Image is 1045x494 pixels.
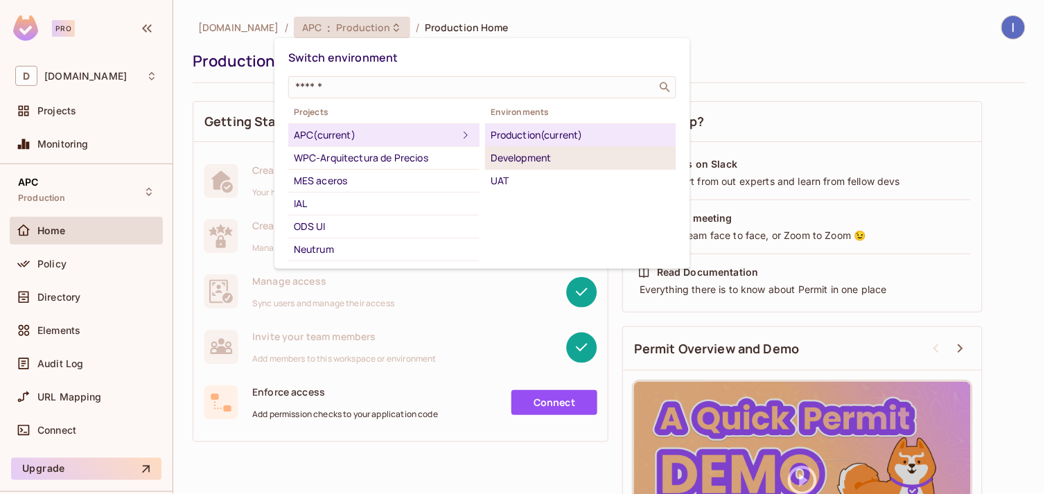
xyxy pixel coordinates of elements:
div: UAT [491,173,671,189]
span: Switch environment [288,50,398,65]
div: Development [491,150,671,166]
span: Projects [288,107,480,118]
div: IAL [294,195,474,212]
div: Production (current) [491,127,671,143]
div: ODS UI [294,218,474,235]
div: APC (current) [294,127,457,143]
div: Neutrum [294,241,474,258]
div: WPC-Arquitectura de Precios [294,150,474,166]
div: MES aceros [294,173,474,189]
span: Environments [485,107,676,118]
